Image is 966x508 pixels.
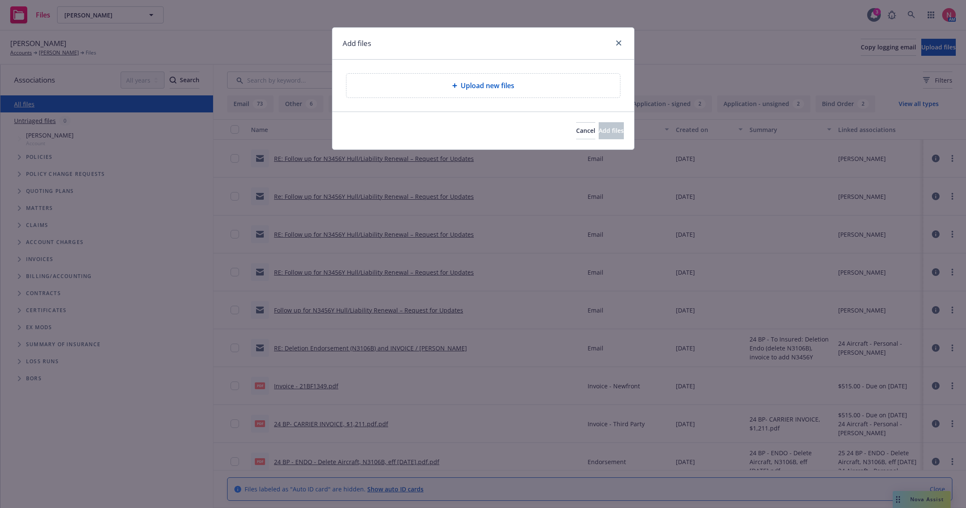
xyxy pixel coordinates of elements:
[599,122,624,139] button: Add files
[343,38,371,49] h1: Add files
[461,80,514,91] span: Upload new files
[576,126,595,135] span: Cancel
[599,126,624,135] span: Add files
[614,38,624,48] a: close
[576,122,595,139] button: Cancel
[346,73,620,98] div: Upload new files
